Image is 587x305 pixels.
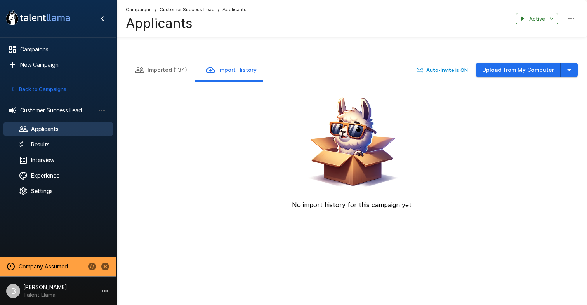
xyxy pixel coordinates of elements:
[516,13,558,25] button: Active
[292,200,412,209] p: No import history for this campaign yet
[196,59,266,81] button: Import History
[303,94,400,191] img: Animated document
[476,63,561,77] button: Upload from My Computer
[126,15,247,31] h4: Applicants
[126,59,196,81] button: Imported (134)
[415,64,470,76] button: Auto-Invite is ON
